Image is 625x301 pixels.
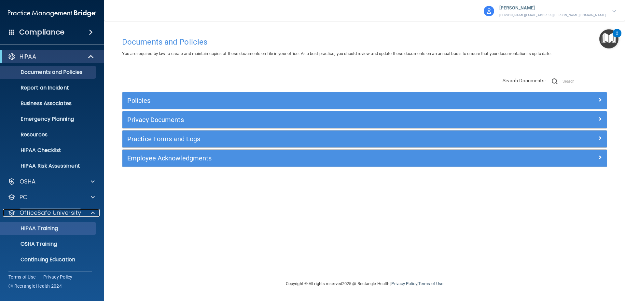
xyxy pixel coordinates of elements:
[484,6,494,16] img: avatar.17b06cb7.svg
[8,274,35,280] a: Terms of Use
[4,116,93,122] p: Emergency Planning
[4,100,93,107] p: Business Associates
[4,147,93,154] p: HIPAA Checklist
[4,163,93,169] p: HIPAA Risk Assessment
[4,85,93,91] p: Report an Incident
[8,53,94,61] a: HIPAA
[552,78,558,84] img: ic-search.3b580494.png
[127,134,602,144] a: Practice Forms and Logs
[127,95,602,106] a: Policies
[122,38,607,46] h4: Documents and Policies
[4,241,57,247] p: OSHA Training
[8,178,95,185] a: OSHA
[616,33,618,42] div: 2
[391,281,417,286] a: Privacy Policy
[8,7,96,20] img: PMB logo
[127,135,481,143] h5: Practice Forms and Logs
[43,274,73,280] a: Privacy Policy
[418,281,443,286] a: Terms of Use
[4,256,93,263] p: Continuing Education
[8,283,62,289] span: Ⓒ Rectangle Health 2024
[4,69,93,75] p: Documents and Policies
[246,273,483,294] div: Copyright © All rights reserved 2025 @ Rectangle Health | |
[20,53,36,61] p: HIPAA
[20,209,81,217] p: OfficeSafe University
[8,193,95,201] a: PCI
[127,97,481,104] h5: Policies
[127,153,602,163] a: Employee Acknowledgments
[19,28,64,37] h4: Compliance
[8,209,95,217] a: OfficeSafe University
[499,4,606,12] p: [PERSON_NAME]
[20,193,29,201] p: PCI
[612,10,616,12] img: arrow-down.227dba2b.svg
[127,115,602,125] a: Privacy Documents
[127,116,481,123] h5: Privacy Documents
[122,51,551,56] span: You are required by law to create and maintain copies of these documents on file in your office. ...
[562,76,607,86] input: Search
[503,78,546,84] span: Search Documents:
[4,225,58,232] p: HIPAA Training
[4,131,93,138] p: Resources
[20,178,36,185] p: OSHA
[599,29,618,48] button: Open Resource Center, 2 new notifications
[499,12,606,18] p: [PERSON_NAME][EMAIL_ADDRESS][PERSON_NAME][DOMAIN_NAME]
[127,155,481,162] h5: Employee Acknowledgments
